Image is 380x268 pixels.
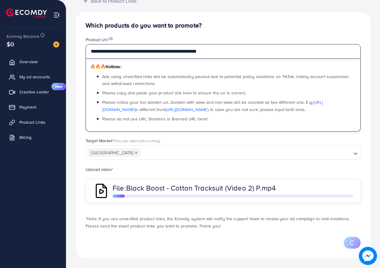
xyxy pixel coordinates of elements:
[86,22,361,29] h4: Which products do you want to promote?
[5,131,61,143] a: Billing
[113,184,309,191] p: File:
[19,89,49,95] span: Creative center
[141,148,351,158] input: Search for option
[90,64,106,70] span: 🔥🔥🔥
[86,37,113,43] label: Product Url
[53,11,60,18] img: menu
[6,8,47,18] img: logo
[19,104,36,110] span: Payment
[7,33,39,39] span: Ecomdy Balance
[19,134,31,140] span: Billing
[88,149,140,157] span: [GEOGRAPHIC_DATA]
[102,116,208,122] span: Please do not use URL Shortens or Banned URL here!
[5,101,61,113] a: Payment
[135,151,138,154] button: Deselect Pakistan
[86,215,361,230] p: *Note: If you use unverified product links, the Ecomdy system will notify the support team to rev...
[86,138,160,144] label: Target Market
[102,99,323,112] span: Please notice your full domain url. Domain with www and non-www will be counted as two different ...
[86,145,361,160] div: Search for option
[102,74,349,87] span: Ads using unverified links will be automatically paused due to potential policy violations on Tik...
[19,74,50,80] span: My ad accounts
[165,106,208,113] a: [URL][DOMAIN_NAME]
[5,56,61,68] a: Overview
[19,119,45,125] span: Product Links
[126,183,276,193] span: Black Boost - Cotton Tracksuit (Video 2) P.mp4
[5,71,61,83] a: My ad accounts
[51,83,66,90] span: New
[5,116,61,128] a: Product Links
[102,90,246,96] span: Please copy and paste your product link here to ensure the url is correct.
[19,59,38,65] span: Overview
[90,64,121,70] span: Notices:
[5,86,61,98] a: Creative centerNew
[102,99,323,112] a: [URL][DOMAIN_NAME]
[359,247,377,265] img: image
[53,41,59,47] img: image
[109,37,113,41] img: image
[86,166,113,172] label: Upload video
[93,183,110,199] img: QAAAABJRU5ErkJggg==
[5,38,16,50] span: $0
[114,138,160,143] span: (You can add multi-country)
